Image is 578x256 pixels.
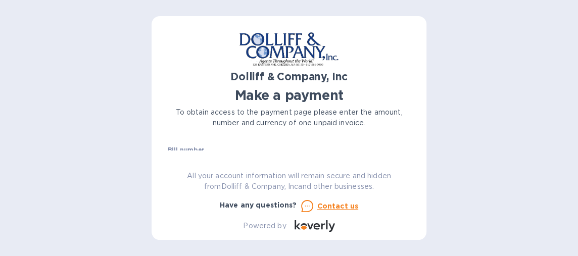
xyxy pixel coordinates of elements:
b: Have any questions? [220,201,297,209]
p: Powered by [243,221,286,231]
h1: Make a payment [168,87,410,104]
label: Bill number [168,147,204,153]
u: Contact us [317,202,359,210]
p: All your account information will remain secure and hidden from Dolliff & Company, Inc and other ... [168,171,410,192]
b: Dolliff & Company, Inc [230,70,348,83]
p: To obtain access to the payment page please enter the amount, number and currency of one unpaid i... [168,107,410,128]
